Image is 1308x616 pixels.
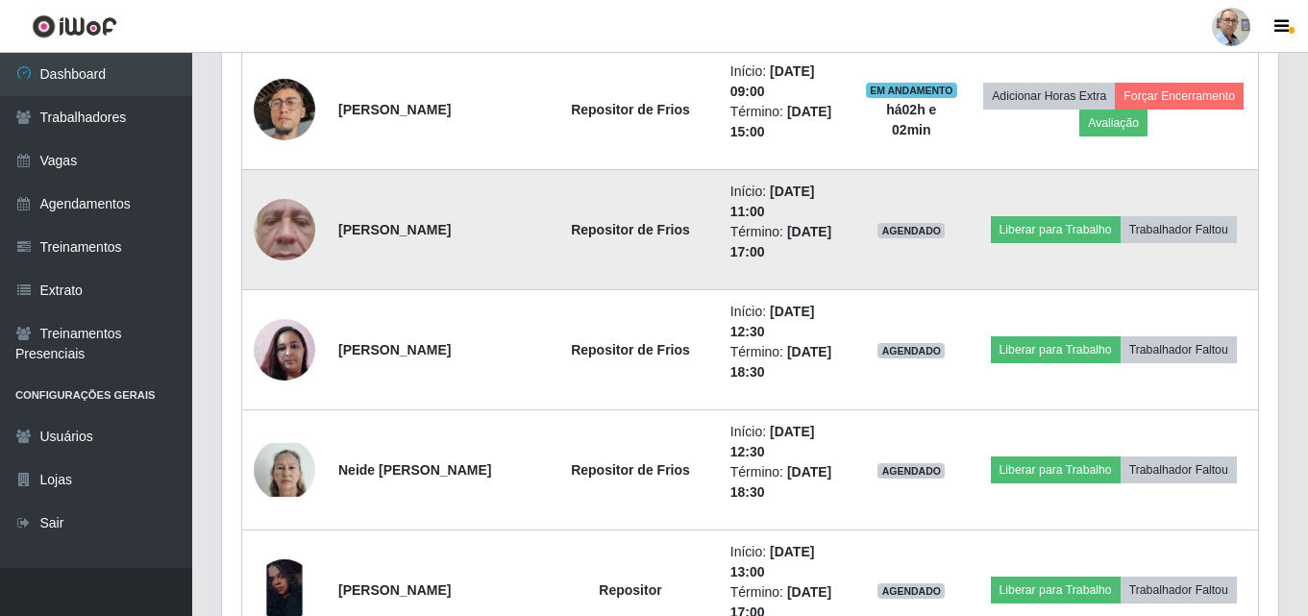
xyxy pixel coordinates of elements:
[730,304,815,339] time: [DATE] 12:30
[730,102,843,142] li: Término:
[338,462,491,478] strong: Neide [PERSON_NAME]
[730,182,843,222] li: Início:
[983,83,1115,110] button: Adicionar Horas Extra
[991,216,1121,243] button: Liberar para Trabalho
[730,63,815,99] time: [DATE] 09:00
[877,223,945,238] span: AGENDADO
[730,424,815,459] time: [DATE] 12:30
[1121,456,1237,483] button: Trabalhador Faltou
[338,342,451,357] strong: [PERSON_NAME]
[730,302,843,342] li: Início:
[254,161,315,298] img: 1747494723003.jpeg
[730,184,815,219] time: [DATE] 11:00
[730,422,843,462] li: Início:
[571,462,690,478] strong: Repositor de Frios
[1079,110,1148,136] button: Avaliação
[254,55,315,164] img: 1746300240263.jpeg
[571,102,690,117] strong: Repositor de Frios
[254,443,315,498] img: 1755002426843.jpeg
[1121,577,1237,604] button: Trabalhador Faltou
[877,463,945,479] span: AGENDADO
[730,62,843,102] li: Início:
[1115,83,1244,110] button: Forçar Encerramento
[730,462,843,503] li: Término:
[730,222,843,262] li: Término:
[730,544,815,579] time: [DATE] 13:00
[877,343,945,358] span: AGENDADO
[991,456,1121,483] button: Liberar para Trabalho
[866,83,957,98] span: EM ANDAMENTO
[254,295,315,405] img: 1753797618565.jpeg
[886,102,936,137] strong: há 02 h e 02 min
[877,583,945,599] span: AGENDADO
[338,582,451,598] strong: [PERSON_NAME]
[338,102,451,117] strong: [PERSON_NAME]
[1121,216,1237,243] button: Trabalhador Faltou
[599,582,661,598] strong: Repositor
[338,222,451,237] strong: [PERSON_NAME]
[730,542,843,582] li: Início:
[571,342,690,357] strong: Repositor de Frios
[991,336,1121,363] button: Liberar para Trabalho
[571,222,690,237] strong: Repositor de Frios
[991,577,1121,604] button: Liberar para Trabalho
[730,342,843,382] li: Término:
[1121,336,1237,363] button: Trabalhador Faltou
[32,14,117,38] img: CoreUI Logo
